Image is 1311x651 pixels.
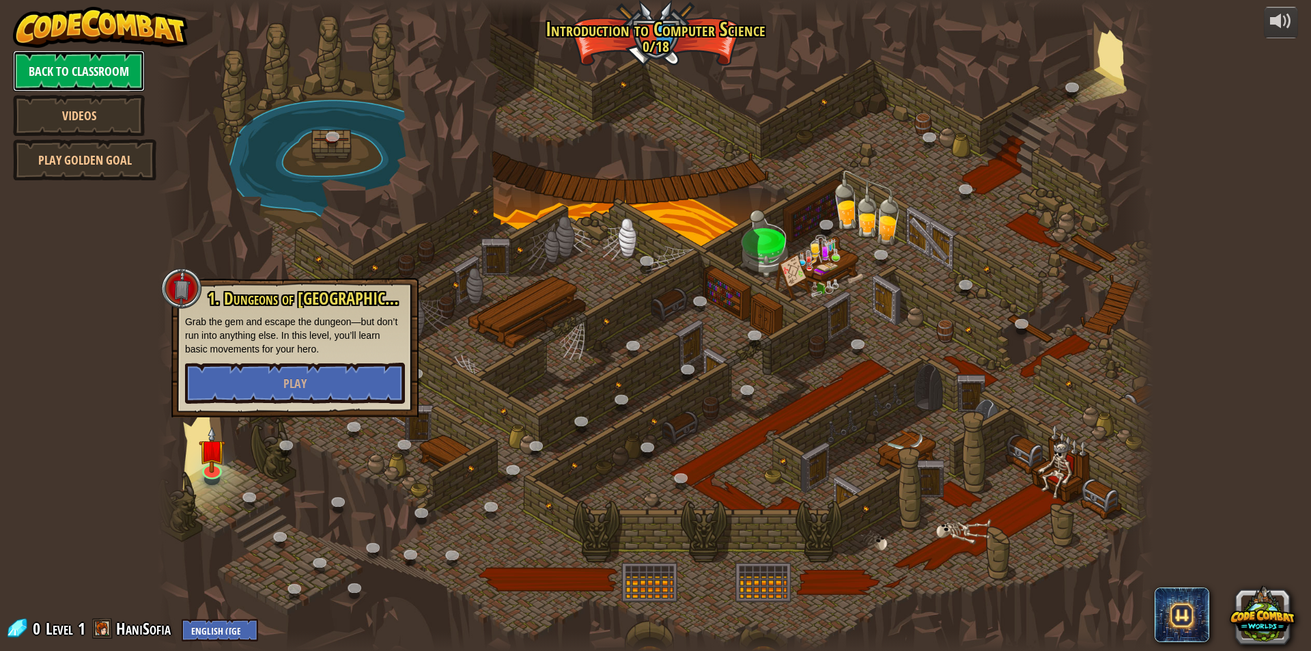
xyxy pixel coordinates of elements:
span: 1 [78,618,85,639]
span: 1. Dungeons of [GEOGRAPHIC_DATA] [208,287,429,310]
a: Videos [13,95,145,136]
a: Back to Classroom [13,51,145,92]
img: CodeCombat - Learn how to code by playing a game [13,7,188,48]
span: Play [283,375,307,392]
span: 0 [33,618,44,639]
a: Play Golden Goal [13,139,156,180]
p: Grab the gem and escape the dungeon—but don’t run into anything else. In this level, you’ll learn... [185,315,405,356]
button: Play [185,363,405,404]
span: Level [46,618,73,640]
img: level-banner-unstarted.png [199,427,225,473]
a: HaniSofia [116,618,175,639]
button: Adjust volume [1264,7,1298,39]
